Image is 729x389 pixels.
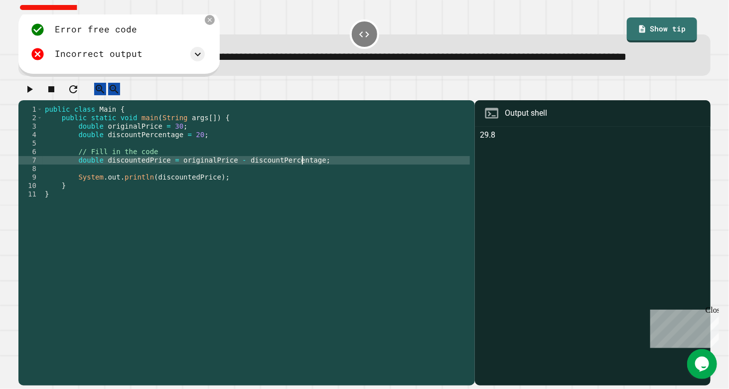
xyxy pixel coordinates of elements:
div: 8 [18,165,43,173]
div: 2 [18,114,43,122]
div: 5 [18,139,43,148]
div: 7 [18,156,43,165]
iframe: chat widget [646,306,719,348]
span: Toggle code folding, rows 2 through 10 [37,114,42,122]
iframe: chat widget [687,349,719,379]
div: 11 [18,190,43,198]
div: 3 [18,122,43,131]
div: 9 [18,173,43,182]
div: Error free code [55,23,137,36]
div: Chat with us now!Close [4,4,69,63]
div: 10 [18,182,43,190]
div: 4 [18,131,43,139]
div: Output shell [505,107,547,119]
div: 29.8 [480,129,706,386]
div: 1 [18,105,43,114]
span: Toggle code folding, rows 1 through 11 [37,105,42,114]
a: Show tip [627,17,697,42]
div: 6 [18,148,43,156]
div: Incorrect output [55,47,143,60]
